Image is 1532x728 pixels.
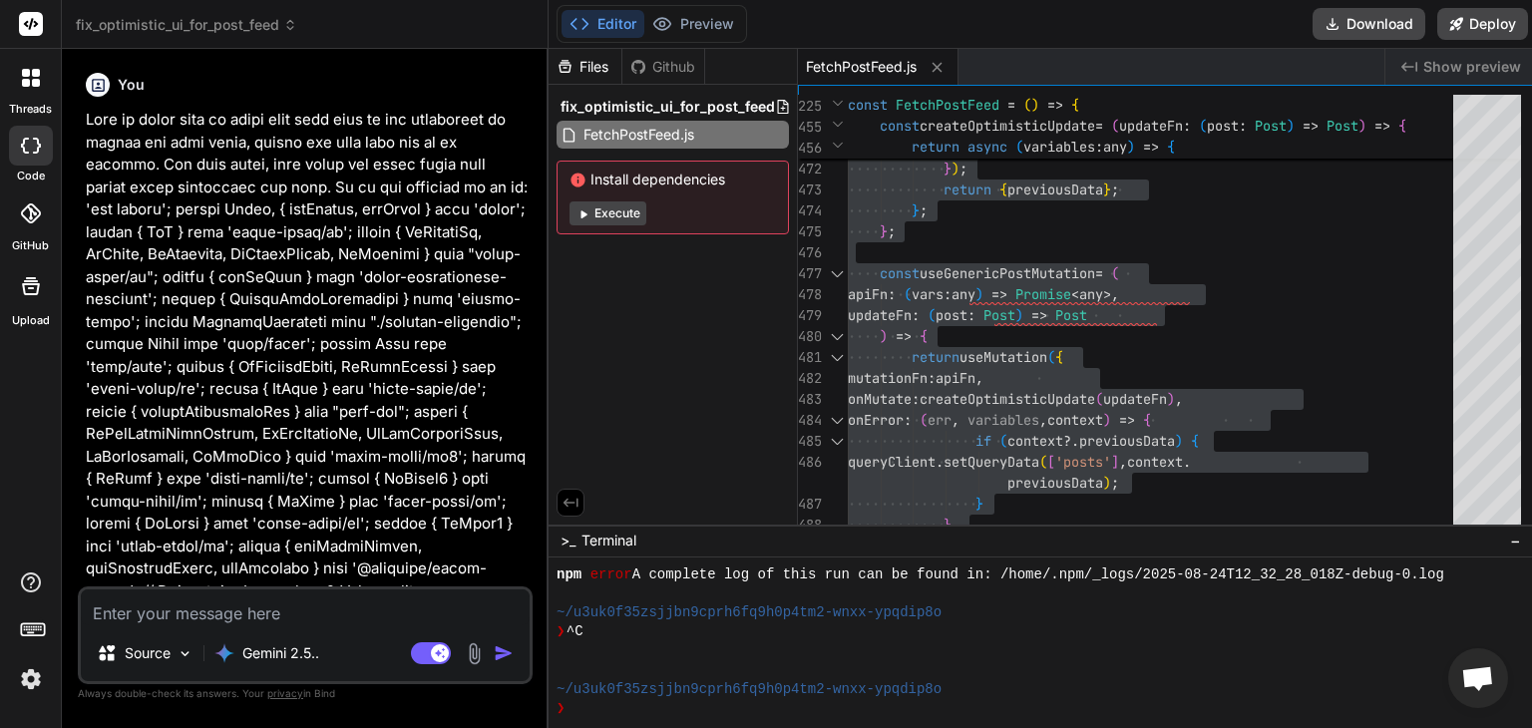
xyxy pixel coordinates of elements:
span: apiFn [936,369,975,387]
img: icon [494,643,514,663]
span: : [1183,117,1191,135]
span: npm [557,565,581,584]
span: createOptimisticUpdate [920,390,1095,408]
span: { [1167,138,1175,156]
span: ] [1111,453,1119,471]
span: = [1095,117,1103,135]
span: Post [1255,117,1287,135]
span: any [952,285,975,303]
span: ) [1287,117,1295,135]
span: , [1039,411,1047,429]
span: apiFn [848,285,888,303]
div: 474 [798,200,822,221]
span: const [880,264,920,282]
span: ( [1111,117,1119,135]
span: variables [1023,138,1095,156]
span: ) [1103,474,1111,492]
span: { [1055,348,1063,366]
span: error [590,565,632,584]
span: 456 [798,138,822,159]
span: { [999,181,1007,198]
span: ) [1103,411,1111,429]
span: ( [1015,138,1023,156]
span: updateFn [1103,390,1167,408]
span: => [1047,96,1063,114]
span: vars [912,285,944,303]
span: , [952,516,959,534]
span: return [912,348,959,366]
span: ~/u3uk0f35zsjjbn9cprh6fq9h0p4tm2-wnxx-ypqdip8o [557,603,942,622]
span: 225 [798,96,822,117]
div: 486 [798,452,822,473]
span: >, [1103,285,1119,303]
span: => [991,285,1007,303]
label: code [17,168,45,184]
div: 485 [798,431,822,452]
label: GitHub [12,237,49,254]
span: updateFn [848,306,912,324]
span: const [880,117,920,135]
span: − [1510,531,1521,550]
div: 476 [798,242,822,263]
div: 482 [798,368,822,389]
div: 481 [798,347,822,368]
img: Pick Models [177,645,193,662]
div: 487 [798,494,822,515]
p: Gemini 2.5.. [242,643,319,663]
span: Terminal [581,531,636,550]
span: } [944,160,952,178]
span: => [1303,117,1319,135]
div: 478 [798,284,822,305]
div: Click to collapse the range. [824,263,850,284]
span: ( [920,411,928,429]
span: = [1007,96,1015,114]
span: } [1103,181,1111,198]
span: ( [904,285,912,303]
span: , [952,411,959,429]
span: context [1047,411,1103,429]
div: 484 [798,410,822,431]
span: err [928,411,952,429]
p: Always double-check its answers. Your in Bind [78,684,533,703]
span: : [944,285,952,303]
span: ; [920,201,928,219]
img: settings [14,662,48,696]
div: 480 [798,326,822,347]
span: : [928,369,936,387]
span: Post [1327,117,1358,135]
span: => [1119,411,1135,429]
div: Click to collapse the range. [824,326,850,347]
span: ) [1127,138,1135,156]
span: { [1071,96,1079,114]
span: ) [975,285,983,303]
label: Upload [12,312,50,329]
span: if [975,432,991,450]
span: ) [1167,390,1175,408]
span: ) [1015,306,1023,324]
span: , [975,369,983,387]
span: } [912,201,920,219]
button: Editor [562,10,644,38]
span: ❯ [557,622,567,641]
span: ( [999,432,1007,450]
div: 473 [798,180,822,200]
div: Files [549,57,621,77]
span: { [1191,432,1199,450]
div: 483 [798,389,822,410]
span: async [967,138,1007,156]
span: : [904,411,912,429]
span: ( [1023,96,1031,114]
span: : [1095,138,1103,156]
span: any [1103,138,1127,156]
span: => [1374,117,1390,135]
span: : [1239,117,1247,135]
span: 'posts' [1055,453,1111,471]
span: ; [888,222,896,240]
span: } [880,222,888,240]
label: threads [9,101,52,118]
p: Source [125,643,171,663]
span: any [1079,285,1103,303]
span: Show preview [1423,57,1521,77]
span: . [1183,453,1191,471]
div: Click to collapse the range. [824,410,850,431]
